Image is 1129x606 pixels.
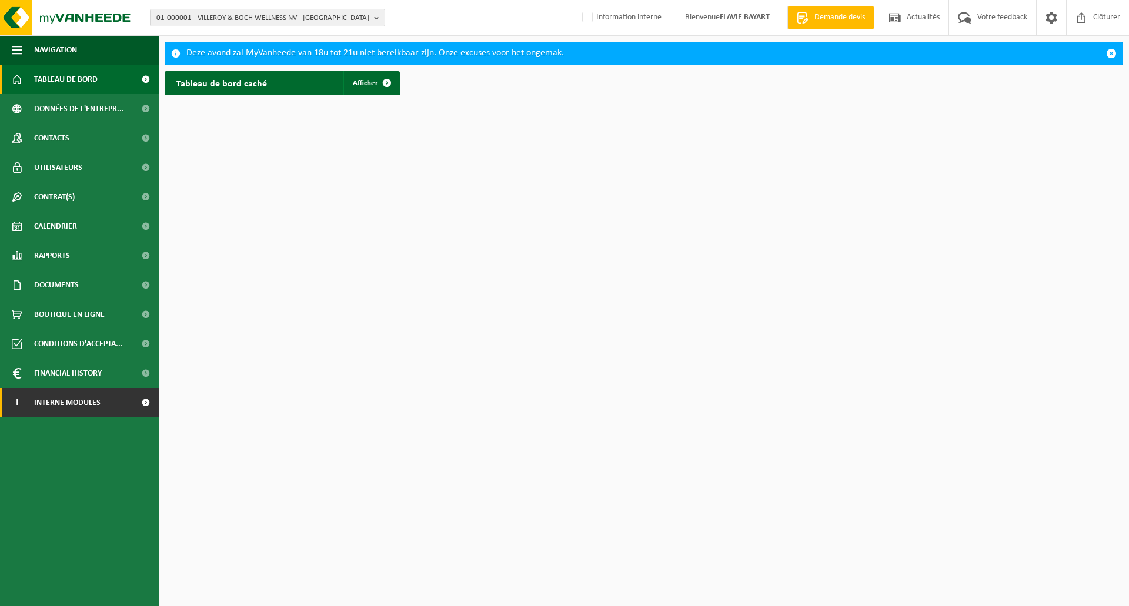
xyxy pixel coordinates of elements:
span: Boutique en ligne [34,300,105,329]
span: Rapports [34,241,70,270]
span: Documents [34,270,79,300]
a: Demande devis [787,6,874,29]
h2: Tableau de bord caché [165,71,279,94]
span: Tableau de bord [34,65,98,94]
span: Données de l'entrepr... [34,94,124,123]
strong: FLAVIE BAYART [720,13,770,22]
span: Conditions d'accepta... [34,329,123,359]
span: Contrat(s) [34,182,75,212]
a: Afficher [343,71,399,95]
span: Afficher [353,79,378,87]
button: 01-000001 - VILLEROY & BOCH WELLNESS NV - [GEOGRAPHIC_DATA] [150,9,385,26]
span: Calendrier [34,212,77,241]
span: Utilisateurs [34,153,82,182]
span: Navigation [34,35,77,65]
span: Financial History [34,359,102,388]
span: Interne modules [34,388,101,417]
span: I [12,388,22,417]
span: Contacts [34,123,69,153]
div: Deze avond zal MyVanheede van 18u tot 21u niet bereikbaar zijn. Onze excuses voor het ongemak. [186,42,1100,65]
span: 01-000001 - VILLEROY & BOCH WELLNESS NV - [GEOGRAPHIC_DATA] [156,9,369,27]
label: Information interne [580,9,662,26]
span: Demande devis [811,12,868,24]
